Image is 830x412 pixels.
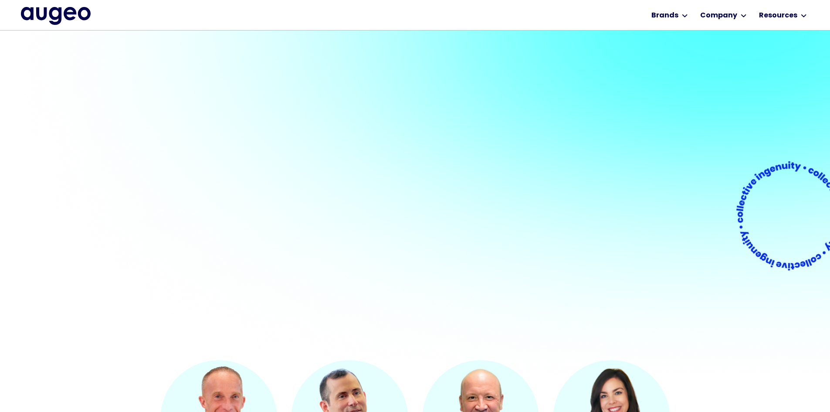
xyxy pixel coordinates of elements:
div: Resources [759,10,797,21]
div: Brands [651,10,678,21]
a: home [21,7,91,24]
img: Augeo's full logo in midnight blue. [21,7,91,24]
div: Company [700,10,737,21]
